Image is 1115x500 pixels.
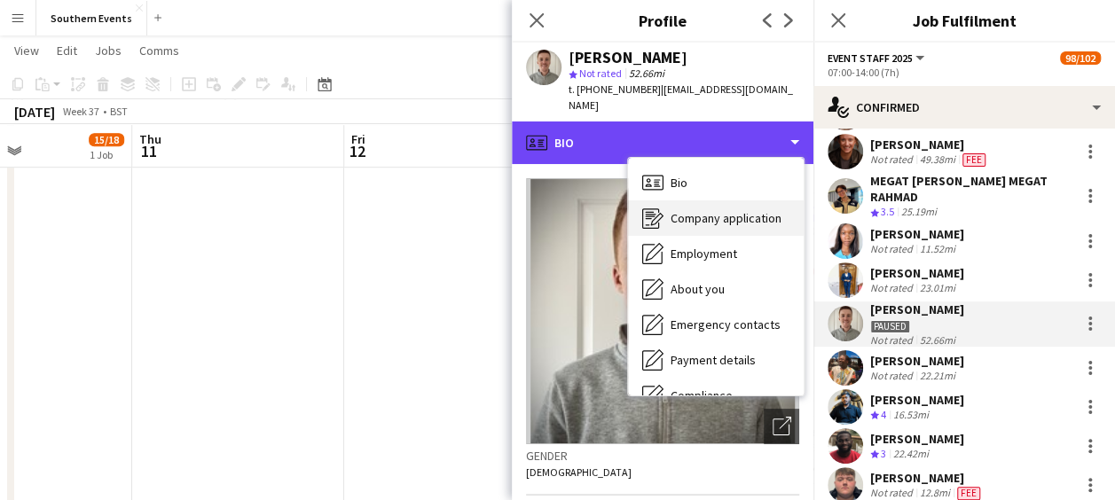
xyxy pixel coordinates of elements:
[569,82,793,112] span: | [EMAIL_ADDRESS][DOMAIN_NAME]
[916,242,959,255] div: 11.52mi
[57,43,77,59] span: Edit
[813,9,1115,32] h3: Job Fulfilment
[890,408,932,423] div: 16.53mi
[671,246,737,262] span: Employment
[14,103,55,121] div: [DATE]
[881,408,886,421] span: 4
[139,131,161,147] span: Thu
[89,133,124,146] span: 15/18
[349,141,365,161] span: 12
[526,465,632,479] span: [DEMOGRAPHIC_DATA]
[764,409,799,444] div: Open photos pop-in
[628,378,804,413] div: Compliance
[954,486,984,500] div: Crew has different fees then in role
[526,448,799,464] h3: Gender
[625,66,668,80] span: 52.66mi
[569,50,687,66] div: [PERSON_NAME]
[139,43,179,59] span: Comms
[916,369,959,382] div: 22.21mi
[828,51,927,65] button: Event Staff 2025
[110,105,128,118] div: BST
[88,39,129,62] a: Jobs
[890,447,932,462] div: 22.42mi
[870,137,989,152] div: [PERSON_NAME]
[59,105,103,118] span: Week 37
[898,205,940,220] div: 25.19mi
[569,82,661,96] span: t. [PHONE_NUMBER]
[957,487,980,500] span: Fee
[90,148,123,161] div: 1 Job
[671,175,687,191] span: Bio
[36,1,147,35] button: Southern Events
[870,152,916,167] div: Not rated
[870,301,964,317] div: [PERSON_NAME]
[870,226,964,242] div: [PERSON_NAME]
[870,431,964,447] div: [PERSON_NAME]
[916,333,959,347] div: 52.66mi
[828,51,913,65] span: Event Staff 2025
[50,39,84,62] a: Edit
[95,43,122,59] span: Jobs
[628,165,804,200] div: Bio
[628,271,804,307] div: About you
[870,320,910,333] div: Paused
[813,86,1115,129] div: Confirmed
[526,178,799,444] img: Crew avatar or photo
[132,39,186,62] a: Comms
[512,121,813,164] div: Bio
[351,131,365,147] span: Fri
[671,281,725,297] span: About you
[870,486,916,500] div: Not rated
[512,9,813,32] h3: Profile
[916,281,959,294] div: 23.01mi
[870,173,1072,205] div: MEGAT [PERSON_NAME] MEGAT RAHMAD
[628,200,804,236] div: Company application
[870,470,984,486] div: [PERSON_NAME]
[628,236,804,271] div: Employment
[671,352,756,368] span: Payment details
[916,486,954,500] div: 12.8mi
[870,353,964,369] div: [PERSON_NAME]
[1060,51,1101,65] span: 98/102
[628,307,804,342] div: Emergency contacts
[881,447,886,460] span: 3
[962,153,985,167] span: Fee
[870,392,964,408] div: [PERSON_NAME]
[959,152,989,167] div: Crew has different fees then in role
[870,369,916,382] div: Not rated
[870,265,964,281] div: [PERSON_NAME]
[870,333,916,347] div: Not rated
[671,387,733,403] span: Compliance
[828,66,1101,79] div: 07:00-14:00 (7h)
[14,43,39,59] span: View
[870,281,916,294] div: Not rated
[671,210,781,226] span: Company application
[870,242,916,255] div: Not rated
[137,141,161,161] span: 11
[7,39,46,62] a: View
[671,316,781,332] span: Emergency contacts
[579,66,622,80] span: Not rated
[628,342,804,378] div: Payment details
[916,152,959,167] div: 49.38mi
[881,205,894,218] span: 3.5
